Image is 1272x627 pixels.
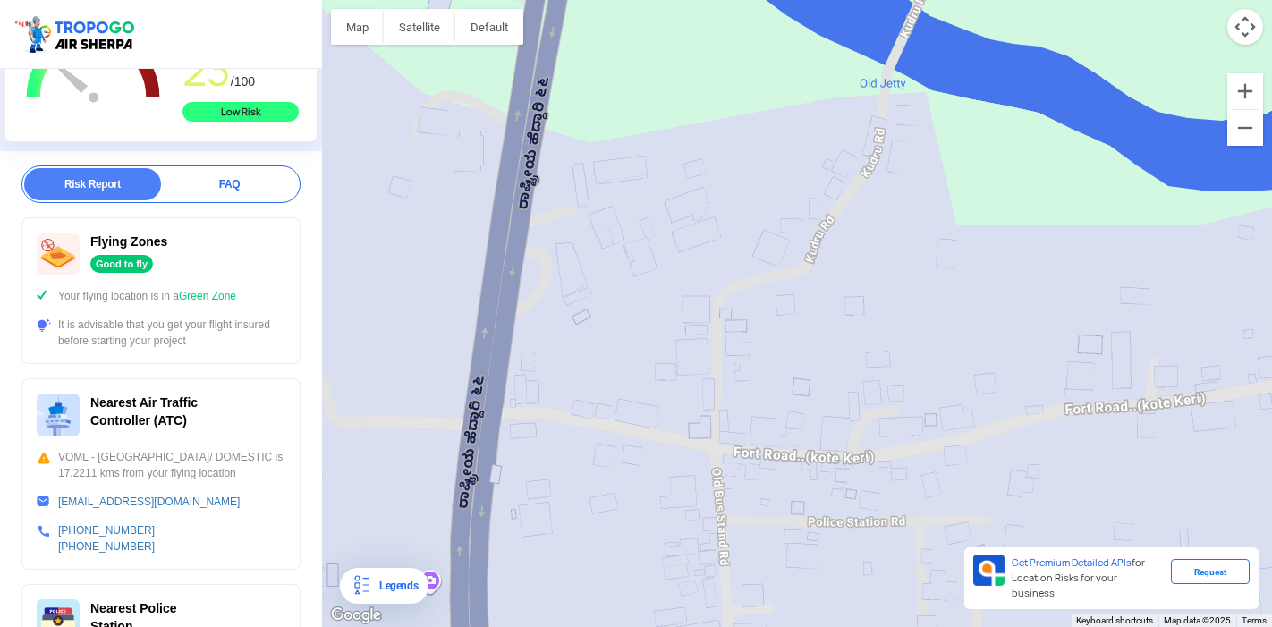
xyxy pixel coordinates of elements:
[384,9,455,45] button: Show satellite imagery
[37,317,285,349] div: It is advisable that you get your flight insured before starting your project
[182,42,231,98] span: 23
[1164,615,1231,625] span: Map data ©2025
[58,496,240,508] a: [EMAIL_ADDRESS][DOMAIN_NAME]
[161,168,298,200] div: FAQ
[231,74,255,89] span: /100
[90,234,167,249] span: Flying Zones
[1171,559,1250,584] div: Request
[37,449,285,481] div: VOML - [GEOGRAPHIC_DATA]/ DOMESTIC is 17.2211 kms from your flying location
[1005,555,1171,602] div: for Location Risks for your business.
[13,13,140,55] img: ic_tgdronemaps.svg
[1227,73,1263,109] button: Zoom in
[58,524,155,537] a: [PHONE_NUMBER]
[372,575,418,597] div: Legends
[182,102,299,122] div: Low Risk
[37,394,80,436] img: ic_atc.svg
[90,395,198,428] span: Nearest Air Traffic Controller (ATC)
[326,604,386,627] a: Open this area in Google Maps (opens a new window)
[179,290,236,302] span: Green Zone
[326,604,386,627] img: Google
[331,9,384,45] button: Show street map
[973,555,1005,586] img: Premium APIs
[58,540,155,553] a: [PHONE_NUMBER]
[1012,556,1132,569] span: Get Premium Detailed APIs
[1227,110,1263,146] button: Zoom out
[90,255,153,273] div: Good to fly
[1076,614,1153,627] button: Keyboard shortcuts
[1227,9,1263,45] button: Map camera controls
[351,575,372,597] img: Legends
[19,12,168,123] g: Chart
[24,168,161,200] div: Risk Report
[37,233,80,275] img: ic_nofly.svg
[1242,615,1267,625] a: Terms
[37,288,285,304] div: Your flying location is in a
